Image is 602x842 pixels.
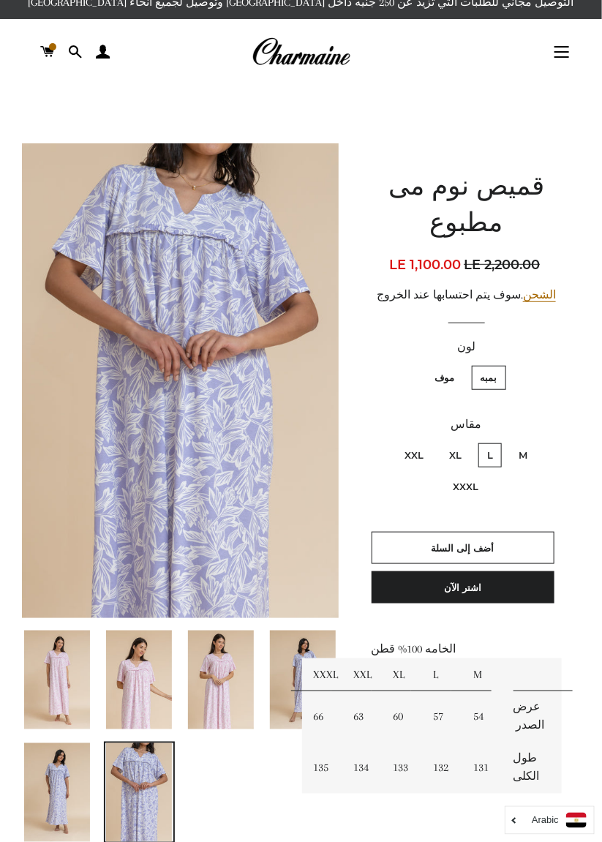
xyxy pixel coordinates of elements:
[389,257,461,273] span: LE 1,100.00
[523,288,556,302] a: الشحن
[342,658,383,691] td: XXL
[372,571,554,604] button: اشتر الآن
[372,532,554,564] button: أضف إلى السلة
[422,691,462,743] td: 57
[462,743,503,794] td: 131
[464,255,543,275] span: LE 2,200.00
[302,691,342,743] td: 66
[462,658,503,691] td: M
[383,691,423,743] td: 60
[503,691,562,743] td: عرض الصدر
[472,366,506,390] label: بمبه
[302,658,342,691] td: XXXL
[422,658,462,691] td: L
[440,443,470,467] label: XL
[422,743,462,794] td: 132
[342,743,383,794] td: 134
[532,816,559,825] i: Arabic
[426,366,464,390] label: موف
[106,631,172,729] img: تحميل الصورة في عارض المعرض ، قميص نوم مى مطبوع
[24,631,90,729] img: تحميل الصورة في عارض المعرض ، قميص نوم مى مطبوع
[462,691,503,743] td: 54
[372,338,562,356] label: لون
[372,286,562,304] div: .سوف يتم احتسابها عند الخروج
[372,416,562,434] label: مقاس
[188,631,254,729] img: تحميل الصورة في عارض المعرض ، قميص نوم مى مطبوع
[383,658,423,691] td: XL
[342,691,383,743] td: 63
[510,443,536,467] label: M
[503,743,562,794] td: طول الكلى
[24,743,90,842] img: تحميل الصورة في عارض المعرض ، قميص نوم مى مطبوع
[372,170,562,244] h1: قميص نوم مى مطبوع
[22,143,339,618] img: قميص نوم مى مطبوع
[396,443,432,467] label: XXL
[478,443,502,467] label: L
[383,743,423,794] td: 133
[445,475,488,499] label: XXXL
[106,743,172,842] img: تحميل الصورة في عارض المعرض ، قميص نوم مى مطبوع
[513,813,587,828] a: Arabic
[432,542,494,554] span: أضف إلى السلة
[302,743,342,794] td: 135
[372,640,562,830] div: الخامه 100% قطن
[252,36,350,68] img: Charmaine Egypt
[270,631,336,729] img: تحميل الصورة في عارض المعرض ، قميص نوم مى مطبوع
